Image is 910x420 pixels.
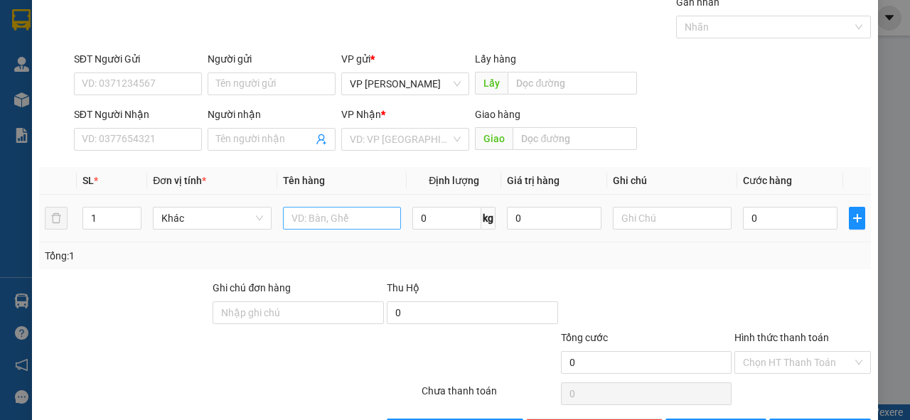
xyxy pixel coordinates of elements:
[45,207,68,230] button: delete
[161,208,263,229] span: Khác
[153,175,206,186] span: Đơn vị tính
[475,109,520,120] span: Giao hàng
[208,107,336,122] div: Người nhận
[283,207,402,230] input: VD: Bàn, Ghế
[283,175,325,186] span: Tên hàng
[82,175,94,186] span: SL
[507,207,601,230] input: 0
[18,92,80,158] b: [PERSON_NAME]
[849,207,865,230] button: plus
[387,282,419,294] span: Thu Hộ
[350,73,461,95] span: VP Phan Rang
[154,18,188,52] img: logo.jpg
[316,134,327,145] span: user-add
[475,72,508,95] span: Lấy
[481,207,496,230] span: kg
[119,54,196,65] b: [DOMAIN_NAME]
[613,207,732,230] input: Ghi Chú
[74,51,202,67] div: SĐT Người Gửi
[208,51,336,67] div: Người gửi
[743,175,792,186] span: Cước hàng
[507,175,560,186] span: Giá trị hàng
[475,53,516,65] span: Lấy hàng
[561,332,608,343] span: Tổng cước
[607,167,737,195] th: Ghi chú
[213,282,291,294] label: Ghi chú đơn hàng
[213,301,384,324] input: Ghi chú đơn hàng
[513,127,636,150] input: Dọc đường
[87,21,141,87] b: Gửi khách hàng
[429,175,479,186] span: Định lượng
[74,107,202,122] div: SĐT Người Nhận
[119,68,196,85] li: (c) 2017
[734,332,829,343] label: Hình thức thanh toán
[341,51,469,67] div: VP gửi
[341,109,381,120] span: VP Nhận
[508,72,636,95] input: Dọc đường
[45,248,353,264] div: Tổng: 1
[420,383,560,408] div: Chưa thanh toán
[850,212,864,224] span: plus
[475,127,513,150] span: Giao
